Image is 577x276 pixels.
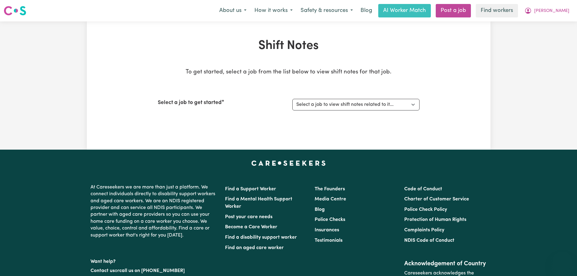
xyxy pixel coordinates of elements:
iframe: Button to launch messaging window [553,252,572,271]
a: Post your care needs [225,214,272,219]
a: Charter of Customer Service [404,197,469,202]
p: At Careseekers we are more than just a platform. We connect individuals directly to disability su... [91,181,218,241]
a: NDIS Code of Conduct [404,238,454,243]
a: Become a Care Worker [225,225,277,229]
a: The Founders [315,187,345,192]
a: Find a Support Worker [225,187,276,192]
a: Police Check Policy [404,207,447,212]
p: Want help? [91,256,218,265]
a: Find a Mental Health Support Worker [225,197,292,209]
button: About us [215,4,250,17]
a: Testimonials [315,238,342,243]
a: Blog [357,4,376,17]
h1: Shift Notes [158,39,420,53]
a: Find an aged care worker [225,245,284,250]
button: Safety & resources [297,4,357,17]
a: Contact us [91,268,115,273]
img: Careseekers logo [4,5,26,16]
a: Careseekers logo [4,4,26,18]
a: call us on [PHONE_NUMBER] [119,268,185,273]
a: Protection of Human Rights [404,217,466,222]
a: Find workers [476,4,518,17]
label: Select a job to get started [158,99,222,107]
a: Careseekers home page [251,161,326,166]
p: To get started, select a job from the list below to view shift notes for that job. [158,68,420,77]
h2: Acknowledgement of Country [404,260,486,267]
a: AI Worker Match [378,4,431,17]
span: [PERSON_NAME] [534,8,569,14]
a: Blog [315,207,325,212]
a: Insurances [315,228,339,233]
a: Code of Conduct [404,187,442,192]
a: Find a disability support worker [225,235,297,240]
a: Media Centre [315,197,346,202]
a: Police Checks [315,217,345,222]
button: How it works [250,4,297,17]
a: Post a job [436,4,471,17]
button: My Account [520,4,573,17]
a: Complaints Policy [404,228,444,233]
